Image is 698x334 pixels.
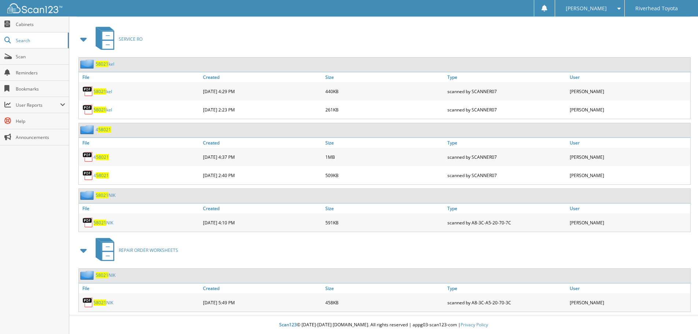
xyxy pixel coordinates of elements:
[93,172,109,179] a: 458021
[446,283,568,293] a: Type
[96,192,108,198] span: 58021
[201,283,324,293] a: Created
[16,37,64,44] span: Search
[119,36,143,42] span: SERVICE RO
[82,151,93,162] img: PDF.png
[201,102,324,117] div: [DATE] 2:23 PM
[201,138,324,148] a: Created
[93,88,106,95] span: 58021
[96,272,108,278] span: 58021
[446,295,568,310] div: scanned by A8-3C-A5-20-70-3C
[16,134,65,140] span: Announcements
[80,271,96,280] img: folder2.png
[93,220,106,226] span: 58021
[7,3,62,13] img: scan123-logo-white.svg
[201,150,324,164] div: [DATE] 4:37 PM
[80,59,96,69] img: folder2.png
[661,299,698,334] iframe: Chat Widget
[79,138,201,148] a: File
[16,118,65,124] span: Help
[446,150,568,164] div: scanned by SCANNER07
[201,215,324,230] div: [DATE] 4:10 PM
[446,215,568,230] div: scanned by A8-3C-A5-20-70-7C
[566,6,607,11] span: [PERSON_NAME]
[461,322,488,328] a: Privacy Policy
[96,61,114,67] a: 58021kel
[82,170,93,181] img: PDF.png
[635,6,678,11] span: Riverhead Toyota
[324,215,446,230] div: 591KB
[82,297,93,308] img: PDF.png
[93,107,106,113] span: 58021
[16,86,65,92] span: Bookmarks
[82,217,93,228] img: PDF.png
[324,295,446,310] div: 458KB
[568,168,690,183] div: [PERSON_NAME]
[79,283,201,293] a: File
[93,107,112,113] a: 58021kel
[79,72,201,82] a: File
[201,72,324,82] a: Created
[568,150,690,164] div: [PERSON_NAME]
[96,154,109,160] span: 58021
[82,104,93,115] img: PDF.png
[96,192,115,198] a: 58021NIK
[201,168,324,183] div: [DATE] 2:40 PM
[324,150,446,164] div: 1MB
[568,215,690,230] div: [PERSON_NAME]
[446,168,568,183] div: scanned by SCANNER07
[201,84,324,99] div: [DATE] 4:29 PM
[119,247,178,253] span: REPAIR ORDER WORKSHEETS
[16,54,65,60] span: Scan
[96,172,109,179] span: 58021
[568,283,690,293] a: User
[69,316,698,334] div: © [DATE]-[DATE] [DOMAIN_NAME]. All rights reserved | appg03-scan123-com |
[93,300,106,306] span: 58021
[446,203,568,213] a: Type
[93,300,113,306] a: 58021NIK
[446,84,568,99] div: scanned by SCANNER07
[324,84,446,99] div: 440KB
[446,102,568,117] div: scanned by SCANNER07
[568,138,690,148] a: User
[93,154,109,160] a: 458021
[82,86,93,97] img: PDF.png
[16,102,60,108] span: User Reports
[568,203,690,213] a: User
[96,272,115,278] a: 58021NIK
[324,283,446,293] a: Size
[80,125,96,134] img: folder2.png
[324,72,446,82] a: Size
[324,203,446,213] a: Size
[201,295,324,310] div: [DATE] 5:49 PM
[446,138,568,148] a: Type
[279,322,297,328] span: Scan123
[80,191,96,200] img: folder2.png
[16,21,65,27] span: Cabinets
[79,203,201,213] a: File
[91,236,178,265] a: REPAIR ORDER WORKSHEETS
[568,295,690,310] div: [PERSON_NAME]
[98,126,111,133] span: 58021
[16,70,65,76] span: Reminders
[93,88,112,95] a: 58021kel
[201,203,324,213] a: Created
[324,102,446,117] div: 261KB
[96,61,108,67] span: 58021
[568,72,690,82] a: User
[96,126,111,133] a: 458021
[324,168,446,183] div: 509KB
[446,72,568,82] a: Type
[568,102,690,117] div: [PERSON_NAME]
[568,84,690,99] div: [PERSON_NAME]
[93,220,113,226] a: 58021NIK
[91,25,143,54] a: SERVICE RO
[324,138,446,148] a: Size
